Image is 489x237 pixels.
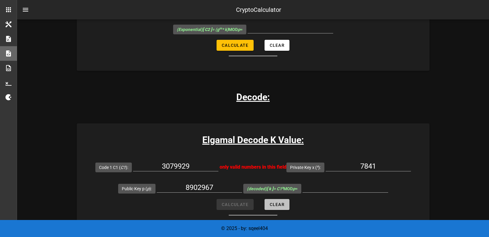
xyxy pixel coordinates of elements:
label: Private Key x ( ): [290,164,321,170]
span: Clear [269,202,285,207]
span: Clear [269,43,285,48]
span: © 2025 - by: sqeel404 [221,225,268,231]
i: p [293,186,295,191]
label: Public Key p ( ): [122,186,152,192]
i: p [147,186,149,191]
b: [ k ] [267,186,273,191]
sup: m [219,26,222,30]
button: Calculate [217,40,253,51]
i: C1 [121,165,126,170]
span: MOD = [177,27,243,32]
span: Calculate [221,43,248,48]
label: Code 1 C1 ( ): [99,164,128,170]
h3: Elgamal Decode K Value: [77,133,429,147]
h3: Decode: [236,90,270,104]
button: Clear [265,40,289,51]
button: Clear [265,199,289,210]
button: nav-menu-toggle [18,2,33,17]
span: MOD = [247,186,298,191]
span: only valid numbers in this field [220,164,286,170]
i: (Exponential) = (g * k) [177,27,228,32]
i: p [238,27,240,32]
sup: x [317,164,318,168]
i: (decoded) = C1 [247,186,283,191]
b: [ C2 ] [203,27,212,32]
sup: x [282,186,283,190]
div: CryptoCalculator [236,5,281,14]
